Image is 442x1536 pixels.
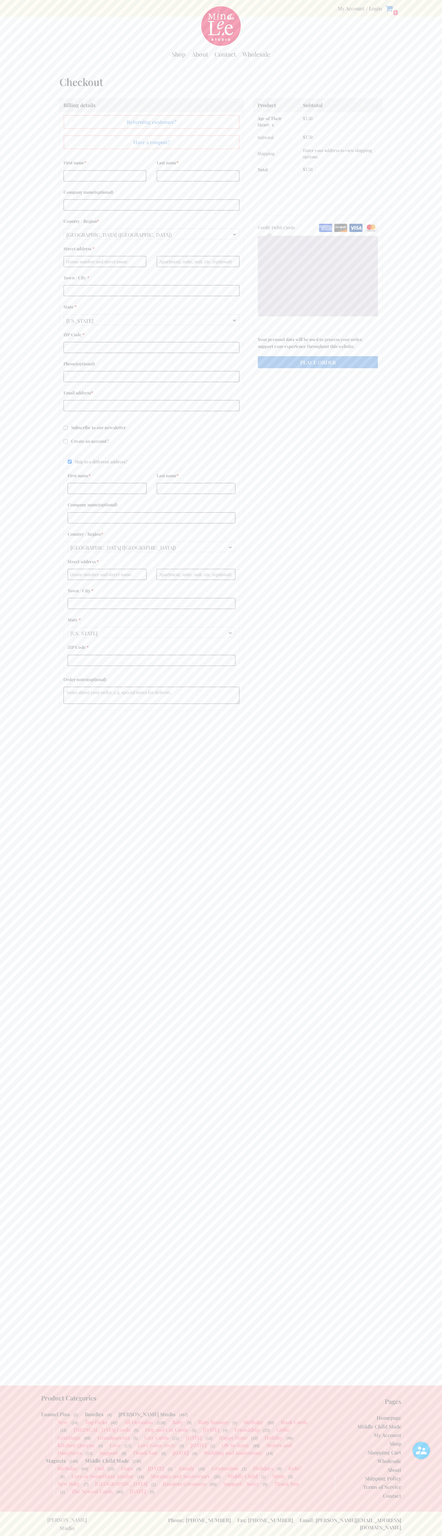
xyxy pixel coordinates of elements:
span: (9) [276,1466,282,1472]
span: (3) [288,1474,294,1480]
span: (4) [106,1412,112,1418]
a: Random Greatness [163,1480,206,1487]
span: (15) [205,1435,213,1441]
label: Email address [64,388,239,397]
a: Thank You [274,1480,299,1487]
span: United States (US) [68,542,235,553]
span: (5) [149,1489,155,1495]
span: (236) [132,1459,142,1464]
a: Guy Cards [144,1434,168,1441]
span: (1) [210,1443,216,1449]
span: (5) [133,1428,139,1433]
a: Mom [272,1473,284,1479]
a: Contact [215,50,236,58]
label: First name [64,158,146,167]
span: (14) [71,1420,79,1426]
label: Last name [157,471,236,480]
span: (2) [73,1412,79,1418]
bdi: 3.50 [303,116,313,121]
th: Subtotal [254,131,299,143]
a: Middle Child Made [357,1423,401,1430]
a: Magnets [46,1457,66,1464]
a: Love [110,1442,121,1448]
div: Returning customer? [64,115,239,129]
a: Marriage and Anniversary [150,1473,210,1479]
label: Order notes [64,675,239,684]
span: (10) [197,1466,205,1472]
a: New [58,1419,68,1425]
span: (46) [286,1435,294,1441]
input: House number and street name [64,256,146,267]
span: (5) [232,1420,238,1426]
input: House number and street name [68,569,147,580]
a: Homepage [377,1414,401,1421]
input: Subscribe to our newsletter [64,426,68,430]
span: (4) [222,1428,228,1433]
label: Company name [64,188,239,196]
p: [PERSON_NAME] Studio [41,1516,93,1532]
a: [DATE] [191,1442,207,1448]
a: Shop [390,1440,401,1447]
a: Shop [172,50,185,58]
a: Oh So Sassy [222,1442,249,1448]
span: (66) [83,1435,91,1441]
label: State [64,302,239,311]
span: (9) [262,1482,268,1487]
p: Product Categories [41,1394,309,1401]
span: (4) [136,1466,142,1472]
span: Country / Region [68,541,235,552]
span: (1) [261,1474,267,1480]
p: Your personal data will be used to process your order, support your experience throughout this we... [258,336,378,350]
span: (93) [267,1420,275,1426]
label: Company name [68,500,235,509]
th: Product [254,99,299,112]
a: [DATE] [186,1434,202,1441]
a: Birthday [244,1419,263,1425]
label: State [68,615,235,624]
a: My Account [374,1432,401,1438]
a: Middle Child [227,1473,257,1479]
span: Ship to a different address? [75,458,127,465]
a: Dog and Cat Cards [145,1426,188,1433]
span: State [68,627,235,638]
div: Secondary Menu [338,5,382,12]
a: [MEDICAL_DATA] Cards [74,1426,130,1433]
button: Place order [258,356,378,368]
a: Dad [95,1465,104,1472]
span: (10) [251,1435,258,1441]
span: (9) [186,1420,192,1426]
span: $ [303,135,305,140]
span: (17) [124,1443,132,1449]
label: Street address [68,557,147,566]
span: (20) [263,1428,270,1433]
span: United States (US) [64,229,239,241]
img: Visa [349,224,363,232]
iframe: reCAPTCHA [253,184,349,208]
a: Graduation [212,1465,238,1472]
label: ZIP Code [64,330,239,339]
img: user.png [413,1442,430,1459]
img: Mastercard [364,224,378,232]
span: (4) [192,1451,198,1456]
a: Book Cards [281,1419,307,1425]
a: Kitchen Queens [58,1442,94,1448]
a: Top Picks [85,1419,107,1425]
a: [GEOGRAPHIC_DATA] [95,1480,148,1487]
a: Contact [383,1492,401,1499]
th: Subtotal [299,99,382,112]
a: Holiday [264,1434,282,1441]
a: Enamel Pins [41,1411,70,1417]
input: Apartment, suite, unit, etc. (optional) [156,569,235,580]
span: (42) [110,1420,118,1426]
a: Birthday [58,1465,77,1472]
span: Subscribe to our newsletter [71,424,126,430]
span: 1 [393,10,398,15]
span: (9) [121,1451,127,1456]
span: (69) [252,1443,260,1449]
a: Baby Boomer [198,1419,229,1425]
td: Enter your address to view shipping options. [299,144,382,163]
a: Friendship [234,1426,259,1433]
span: (5) [133,1435,139,1441]
span: (69) [209,1482,217,1487]
span: (optional) [94,189,113,195]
